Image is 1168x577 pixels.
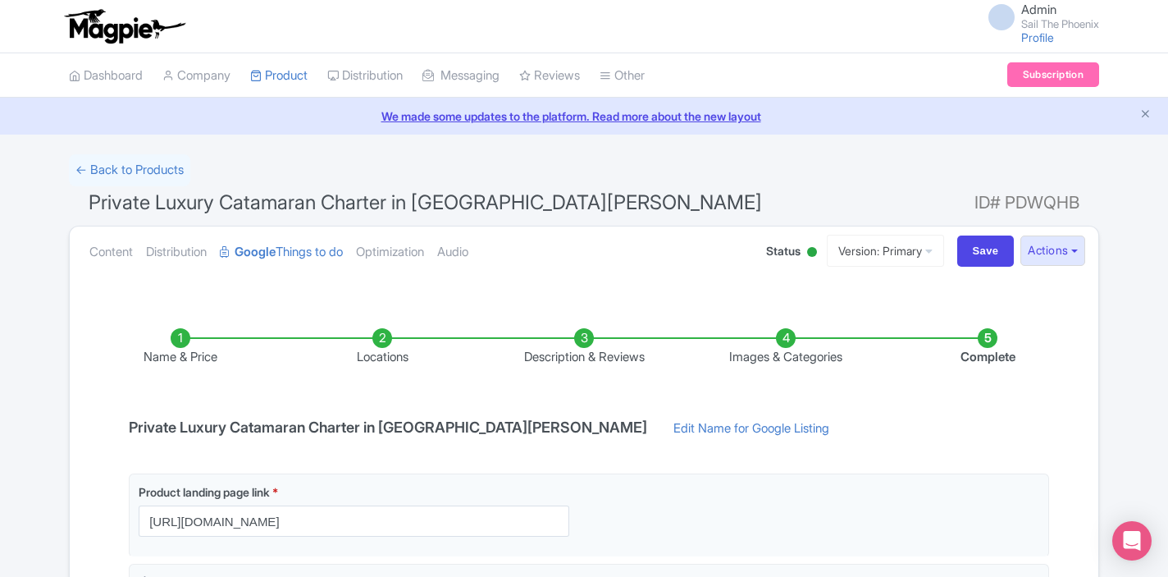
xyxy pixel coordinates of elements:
[80,328,281,367] li: Name & Price
[10,108,1158,125] a: We made some updates to the platform. Read more about the new layout
[356,227,424,278] a: Optimization
[139,485,270,499] span: Product landing page link
[89,227,133,278] a: Content
[979,3,1099,30] a: Admin Sail The Phoenix
[220,227,343,278] a: GoogleThings to do
[827,235,944,267] a: Version: Primary
[89,190,762,214] span: Private Luxury Catamaran Charter in [GEOGRAPHIC_DATA][PERSON_NAME]
[1021,2,1056,17] span: Admin
[250,53,308,98] a: Product
[437,227,468,278] a: Audio
[235,243,276,262] strong: Google
[1021,30,1054,44] a: Profile
[766,242,801,259] span: Status
[119,419,657,436] h4: Private Luxury Catamaran Charter in [GEOGRAPHIC_DATA][PERSON_NAME]
[1020,236,1085,266] button: Actions
[69,53,143,98] a: Dashboard
[1021,19,1099,30] small: Sail The Phoenix
[957,236,1015,267] input: Save
[146,227,207,278] a: Distribution
[281,328,483,367] li: Locations
[657,419,846,446] a: Edit Name for Google Listing
[162,53,230,98] a: Company
[422,53,500,98] a: Messaging
[887,328,1088,367] li: Complete
[600,53,645,98] a: Other
[685,328,887,367] li: Images & Categories
[1007,62,1099,87] a: Subscription
[69,154,190,186] a: ← Back to Products
[139,506,569,537] input: Product landing page link
[327,53,403,98] a: Distribution
[804,240,820,266] div: Active
[519,53,580,98] a: Reviews
[1112,521,1152,561] div: Open Intercom Messenger
[61,8,188,44] img: logo-ab69f6fb50320c5b225c76a69d11143b.png
[1139,106,1152,125] button: Close announcement
[483,328,685,367] li: Description & Reviews
[974,186,1079,219] span: ID# PDWQHB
